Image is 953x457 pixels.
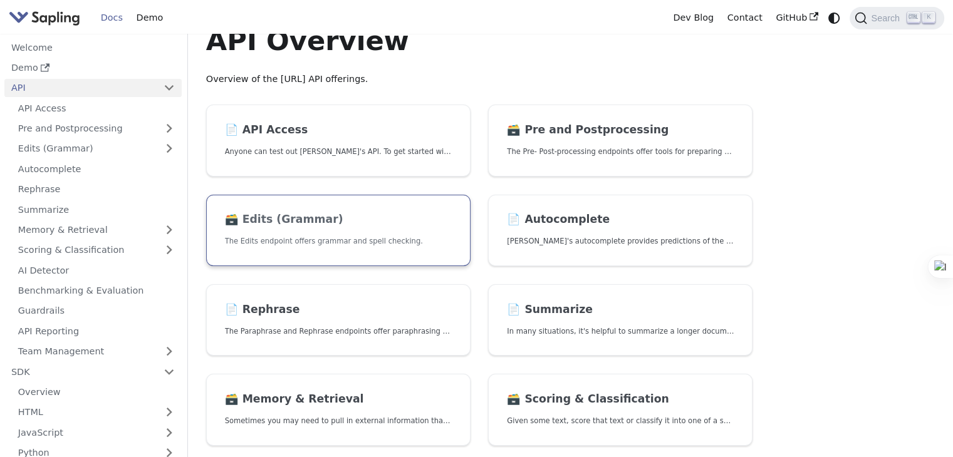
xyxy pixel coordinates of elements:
[507,393,734,406] h2: Scoring & Classification
[11,120,182,138] a: Pre and Postprocessing
[4,362,157,381] a: SDK
[4,38,182,56] a: Welcome
[11,342,182,361] a: Team Management
[11,302,182,320] a: Guardrails
[11,383,182,401] a: Overview
[225,415,452,427] p: Sometimes you may need to pull in external information that doesn't fit in the context size of an...
[488,284,753,356] a: 📄️ SummarizeIn many situations, it's helpful to summarize a longer document into a shorter, more ...
[867,13,907,23] span: Search
[488,105,753,177] a: 🗃️ Pre and PostprocessingThe Pre- Post-processing endpoints offer tools for preparing your text d...
[11,282,182,300] a: Benchmarking & Evaluation
[206,374,471,446] a: 🗃️ Memory & RetrievalSometimes you may need to pull in external information that doesn't fit in t...
[9,9,85,27] a: Sapling.ai
[721,8,769,28] a: Contact
[130,8,170,28] a: Demo
[11,241,182,259] a: Scoring & Classification
[11,221,182,239] a: Memory & Retrieval
[666,8,720,28] a: Dev Blog
[769,8,825,28] a: GitHub
[11,160,182,178] a: Autocomplete
[11,99,182,117] a: API Access
[11,180,182,198] a: Rephrase
[11,140,182,158] a: Edits (Grammar)
[225,393,452,406] h2: Memory & Retrieval
[206,195,471,267] a: 🗃️ Edits (Grammar)The Edits endpoint offers grammar and spell checking.
[225,235,452,247] p: The Edits endpoint offers grammar and spell checking.
[507,415,734,427] p: Given some text, score that text or classify it into one of a set of pre-specified categories.
[507,326,734,337] p: In many situations, it's helpful to summarize a longer document into a shorter, more easily diges...
[11,403,182,421] a: HTML
[488,374,753,446] a: 🗃️ Scoring & ClassificationGiven some text, score that text or classify it into one of a set of p...
[225,213,452,227] h2: Edits (Grammar)
[225,146,452,158] p: Anyone can test out Sapling's API. To get started with the API, simply:
[488,195,753,267] a: 📄️ Autocomplete[PERSON_NAME]'s autocomplete provides predictions of the next few characters or words
[206,72,753,87] p: Overview of the [URL] API offerings.
[507,303,734,317] h2: Summarize
[157,79,182,97] button: Collapse sidebar category 'API'
[94,8,130,28] a: Docs
[850,7,944,29] button: Search (Ctrl+K)
[507,235,734,247] p: Sapling's autocomplete provides predictions of the next few characters or words
[507,213,734,227] h2: Autocomplete
[825,9,843,27] button: Switch between dark and light mode (currently system mode)
[507,123,734,137] h2: Pre and Postprocessing
[225,123,452,137] h2: API Access
[11,261,182,279] a: AI Detector
[157,362,182,381] button: Collapse sidebar category 'SDK'
[206,24,753,58] h1: API Overview
[206,105,471,177] a: 📄️ API AccessAnyone can test out [PERSON_NAME]'s API. To get started with the API, simply:
[4,79,157,97] a: API
[11,200,182,218] a: Summarize
[922,12,935,23] kbd: K
[9,9,80,27] img: Sapling.ai
[225,303,452,317] h2: Rephrase
[11,322,182,340] a: API Reporting
[11,423,182,441] a: JavaScript
[507,146,734,158] p: The Pre- Post-processing endpoints offer tools for preparing your text data for ingestation as we...
[206,284,471,356] a: 📄️ RephraseThe Paraphrase and Rephrase endpoints offer paraphrasing for particular styles.
[4,59,182,77] a: Demo
[225,326,452,337] p: The Paraphrase and Rephrase endpoints offer paraphrasing for particular styles.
